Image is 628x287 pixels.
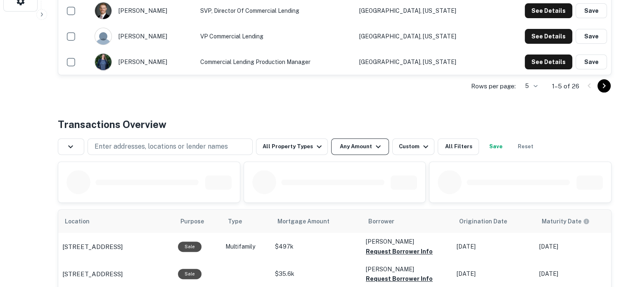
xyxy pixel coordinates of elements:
[58,117,166,132] h4: Transactions Overview
[525,29,572,44] button: See Details
[392,138,434,155] button: Custom
[95,142,228,152] p: Enter addresses, locations or lender names
[355,24,493,49] td: [GEOGRAPHIC_DATA], [US_STATE]
[95,28,192,45] div: [PERSON_NAME]
[62,269,170,279] a: [STREET_ADDRESS]
[542,217,581,226] h6: Maturity Date
[539,270,614,278] p: [DATE]
[196,24,355,49] td: VP Commercial Lending
[482,138,509,155] button: Save your search to get updates of matches that match your search criteria.
[95,54,111,70] img: 1691271821990
[62,242,170,252] a: [STREET_ADDRESS]
[196,49,355,75] td: Commercial Lending Production Manager
[65,216,100,226] span: Location
[355,49,493,75] td: [GEOGRAPHIC_DATA], [US_STATE]
[366,274,433,284] button: Request Borrower Info
[331,138,389,155] button: Any Amount
[542,217,590,226] div: Maturity dates displayed may be estimated. Please contact the lender for the most accurate maturi...
[587,194,628,234] iframe: Chat Widget
[525,55,572,69] button: See Details
[368,216,394,226] span: Borrower
[228,216,242,226] span: Type
[471,81,516,91] p: Rows per page:
[366,265,448,274] p: [PERSON_NAME]
[366,237,448,246] p: [PERSON_NAME]
[399,142,431,152] div: Custom
[58,210,174,233] th: Location
[576,29,607,44] button: Save
[95,2,111,19] img: 1602180999614
[576,55,607,69] button: Save
[362,210,453,233] th: Borrower
[88,138,253,155] button: Enter addresses, locations or lender names
[275,242,358,251] p: $497k
[95,2,192,19] div: [PERSON_NAME]
[457,270,531,278] p: [DATE]
[277,216,340,226] span: Mortgage Amount
[552,81,579,91] p: 1–5 of 26
[438,138,479,155] button: All Filters
[221,210,271,233] th: Type
[178,269,201,279] div: Sale
[459,216,518,226] span: Origination Date
[271,210,362,233] th: Mortgage Amount
[519,80,539,92] div: 5
[576,3,607,18] button: Save
[366,247,433,256] button: Request Borrower Info
[535,210,618,233] th: Maturity dates displayed may be estimated. Please contact the lender for the most accurate maturi...
[95,53,192,71] div: [PERSON_NAME]
[539,242,614,251] p: [DATE]
[512,138,538,155] button: Reset
[174,210,221,233] th: Purpose
[525,3,572,18] button: See Details
[453,210,535,233] th: Origination Date
[597,79,611,93] button: Go to next page
[95,28,111,45] img: 9c8pery4andzj6ohjkjp54ma2
[225,242,267,251] p: Multifamily
[178,242,201,252] div: Sale
[542,217,600,226] span: Maturity dates displayed may be estimated. Please contact the lender for the most accurate maturi...
[275,270,358,278] p: $35.6k
[457,242,531,251] p: [DATE]
[62,242,123,252] p: [STREET_ADDRESS]
[256,138,328,155] button: All Property Types
[180,216,215,226] span: Purpose
[62,269,123,279] p: [STREET_ADDRESS]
